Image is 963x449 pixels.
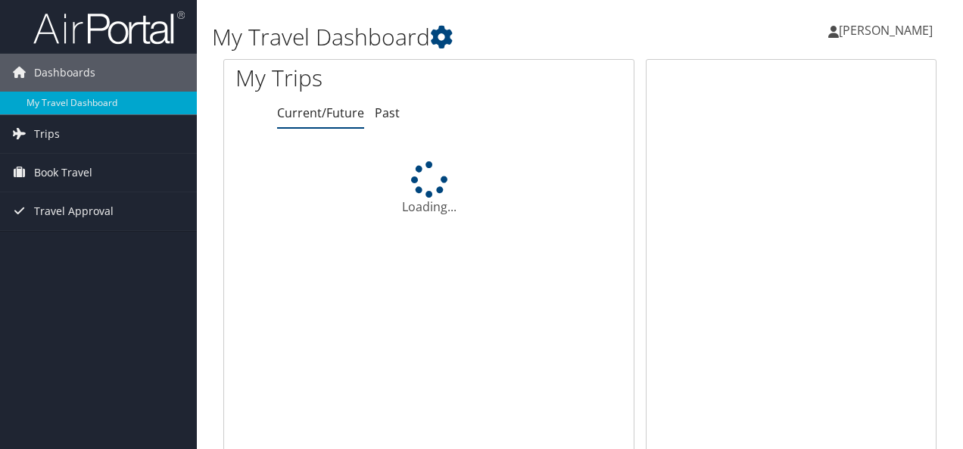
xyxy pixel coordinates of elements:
[828,8,948,53] a: [PERSON_NAME]
[34,115,60,153] span: Trips
[375,104,400,121] a: Past
[224,161,634,216] div: Loading...
[277,104,364,121] a: Current/Future
[34,154,92,192] span: Book Travel
[235,62,452,94] h1: My Trips
[34,54,95,92] span: Dashboards
[34,192,114,230] span: Travel Approval
[33,10,185,45] img: airportal-logo.png
[212,21,703,53] h1: My Travel Dashboard
[839,22,933,39] span: [PERSON_NAME]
